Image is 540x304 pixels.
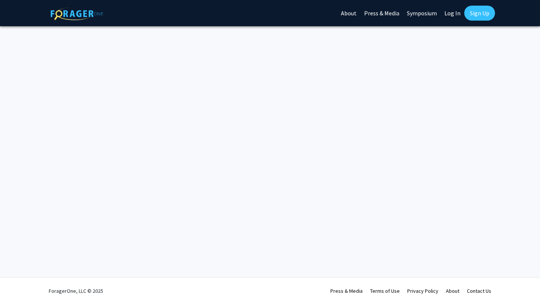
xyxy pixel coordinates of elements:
a: Contact Us [467,288,491,294]
a: Press & Media [330,288,363,294]
a: About [446,288,459,294]
a: Sign Up [464,6,495,21]
div: ForagerOne, LLC © 2025 [49,278,103,304]
img: ForagerOne Logo [51,7,103,20]
a: Privacy Policy [407,288,438,294]
a: Terms of Use [370,288,400,294]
